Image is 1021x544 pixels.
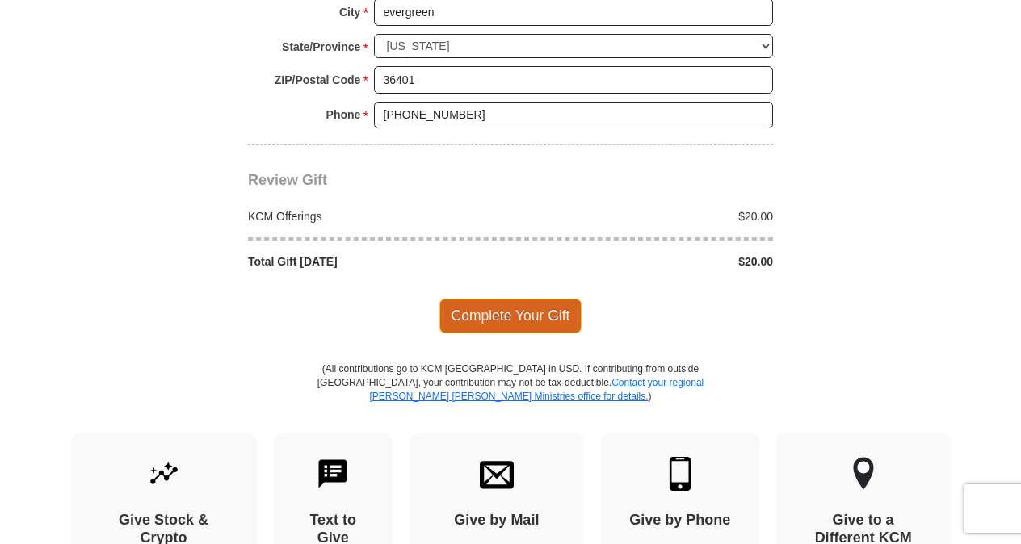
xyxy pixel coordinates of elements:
h4: Give by Phone [629,512,731,529]
a: Contact your regional [PERSON_NAME] [PERSON_NAME] Ministries office for details. [369,377,704,402]
img: envelope.svg [480,457,514,491]
span: Review Gift [248,172,327,188]
div: KCM Offerings [240,208,511,224]
strong: State/Province [282,36,360,58]
img: text-to-give.svg [316,457,350,491]
p: (All contributions go to KCM [GEOGRAPHIC_DATA] in USD. If contributing from outside [GEOGRAPHIC_D... [317,362,704,433]
strong: ZIP/Postal Code [275,69,361,91]
span: Complete Your Gift [439,299,582,333]
h4: Give by Mail [438,512,556,529]
strong: Phone [326,103,361,126]
strong: City [339,1,360,23]
img: give-by-stock.svg [147,457,181,491]
div: $20.00 [510,208,782,224]
div: $20.00 [510,253,782,270]
div: Total Gift [DATE] [240,253,511,270]
img: other-region [852,457,875,491]
img: mobile.svg [663,457,697,491]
